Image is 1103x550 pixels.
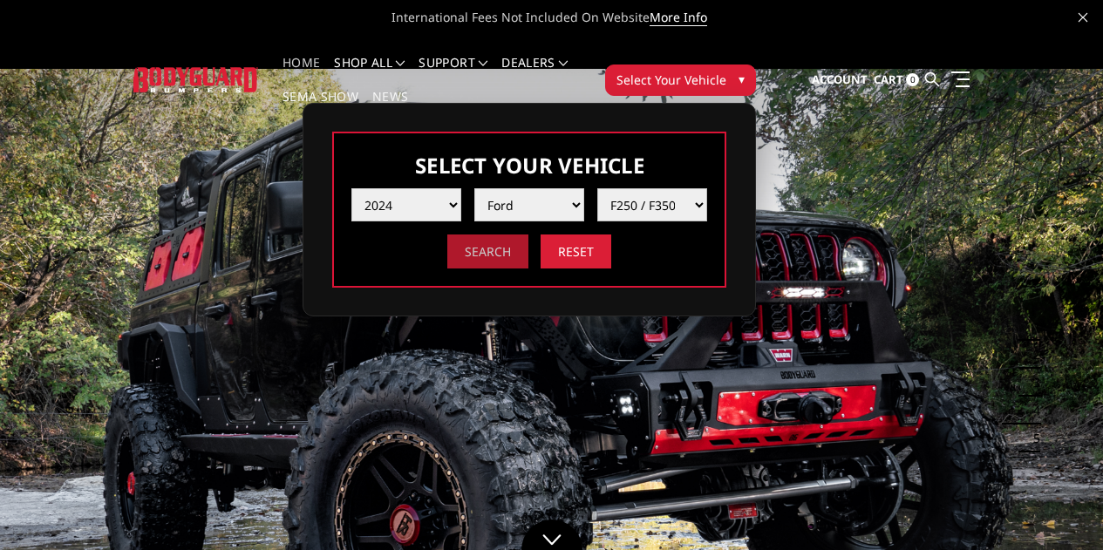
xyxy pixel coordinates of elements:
a: Account [812,57,868,104]
span: Select Your Vehicle [616,71,726,89]
a: More Info [650,9,707,26]
a: Click to Down [521,519,582,550]
a: Support [419,57,487,91]
a: News [372,91,408,125]
button: 2 of 5 [1023,341,1040,369]
a: SEMA Show [283,91,358,125]
button: 4 of 5 [1023,397,1040,424]
iframe: Chat Widget [1016,466,1103,550]
a: Dealers [501,57,568,91]
button: Select Your Vehicle [605,65,756,96]
a: Cart 0 [874,57,919,104]
span: Cart [874,71,903,87]
button: 5 of 5 [1023,424,1040,452]
a: shop all [334,57,405,91]
h3: Select Your Vehicle [351,151,707,180]
span: ▾ [739,70,745,88]
input: Reset [541,234,611,268]
a: Home [283,57,320,91]
button: 1 of 5 [1023,313,1040,341]
span: 0 [906,73,919,86]
span: Account [812,71,868,87]
input: Search [447,234,528,268]
img: BODYGUARD BUMPERS [133,67,258,92]
button: 3 of 5 [1023,369,1040,397]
